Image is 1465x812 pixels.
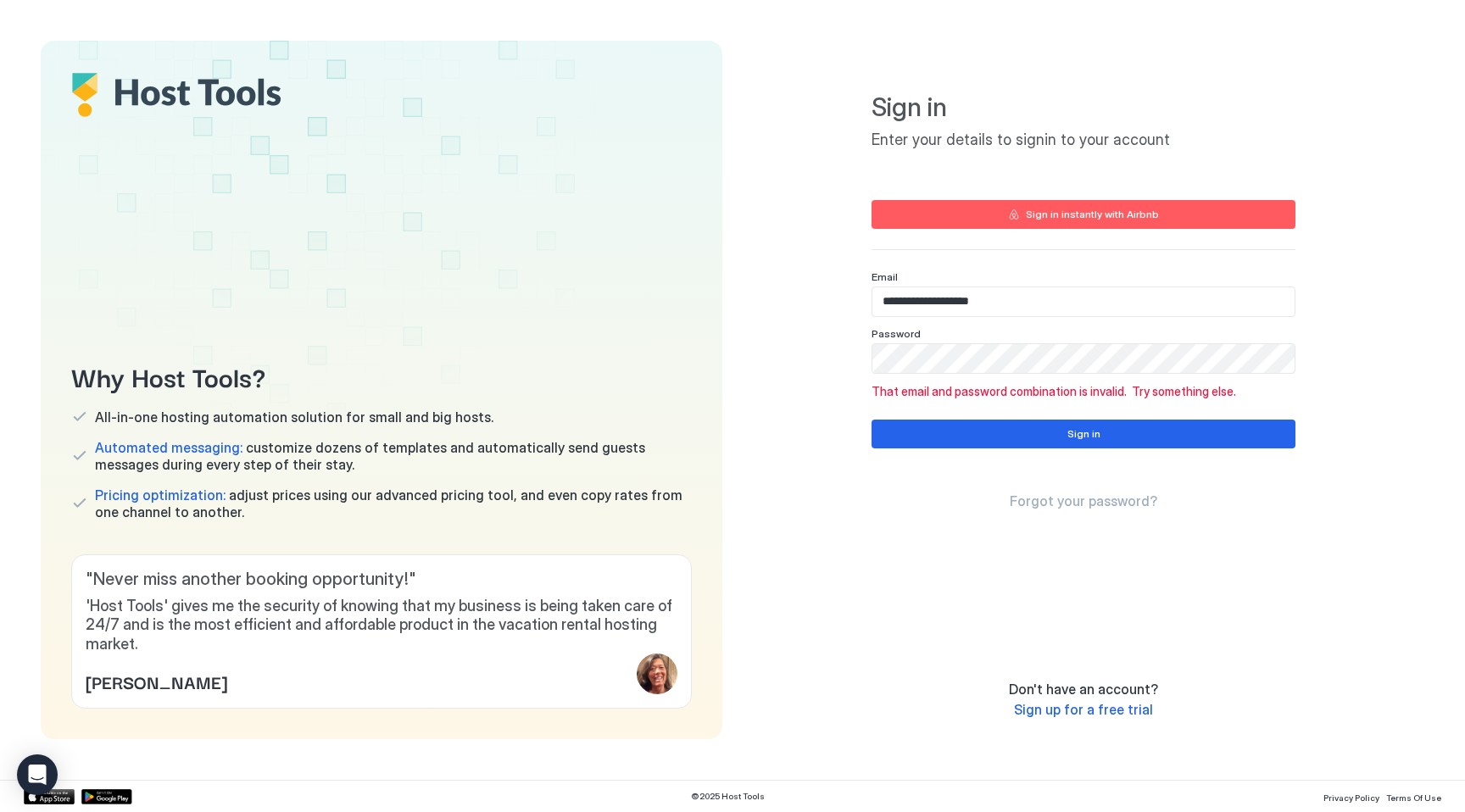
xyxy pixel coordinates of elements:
span: Automated messaging: [95,439,242,456]
span: Sign in [872,92,1295,124]
a: Privacy Policy [1323,787,1379,805]
span: Sign up for a free trial [1014,701,1153,718]
span: Privacy Policy [1323,793,1379,803]
span: Password [872,327,921,340]
span: 'Host Tools' gives me the security of knowing that my business is being taken care of 24/7 and is... [86,597,677,654]
div: Sign in instantly with Airbnb [1026,207,1159,222]
span: Email [872,270,898,283]
input: Input Field [872,344,1295,373]
a: Google Play Store [81,789,132,804]
span: adjust prices using our advanced pricing tool, and even copy rates from one channel to another. [95,487,692,520]
a: Terms Of Use [1386,787,1441,805]
span: customize dozens of templates and automatically send guests messages during every step of their s... [95,439,692,473]
span: " Never miss another booking opportunity! " [86,569,677,590]
span: Why Host Tools? [71,357,692,395]
div: Sign in [1067,426,1100,442]
span: Terms Of Use [1386,793,1441,803]
button: Sign in [872,420,1295,448]
a: Sign up for a free trial [1014,701,1153,719]
div: profile [637,653,677,694]
span: That email and password combination is invalid. Try something else. [872,384,1295,399]
span: Pricing optimization: [95,487,226,503]
span: Don't have an account? [1009,681,1158,698]
a: Forgot your password? [1010,492,1157,510]
span: Forgot your password? [1010,492,1157,509]
a: App Store [24,789,75,804]
span: [PERSON_NAME] [86,669,227,694]
span: All-in-one hosting automation solution for small and big hosts. [95,409,493,425]
span: Enter your details to signin to your account [872,131,1295,150]
span: © 2025 Host Tools [691,791,765,802]
input: Input Field [872,287,1295,316]
button: Sign in instantly with Airbnb [872,200,1295,229]
div: Open Intercom Messenger [17,754,58,795]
